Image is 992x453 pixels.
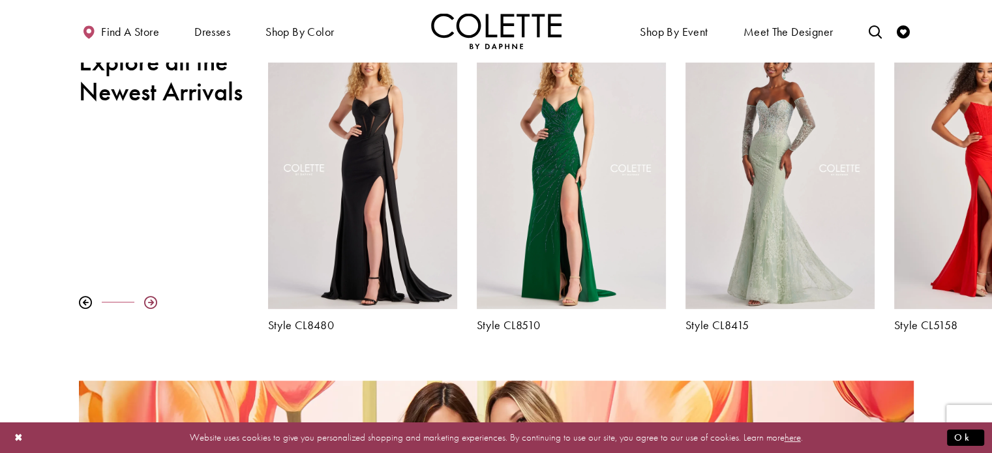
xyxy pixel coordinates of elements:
button: Close Dialog [8,426,30,449]
div: Colette by Daphne Style No. CL8510 [467,24,676,342]
span: Shop by color [262,13,337,49]
a: Meet the designer [740,13,837,49]
a: Visit Colette by Daphne Style No. CL8480 Page [268,34,457,309]
p: Website uses cookies to give you personalized shopping and marketing experiences. By continuing t... [94,429,898,446]
a: Style CL8415 [685,319,875,332]
a: Find a store [79,13,162,49]
div: Colette by Daphne Style No. CL8480 [258,24,467,342]
img: Colette by Daphne [431,13,562,49]
a: Visit Colette by Daphne Style No. CL8415 Page [685,34,875,309]
h2: Explore all the Newest Arrivals [79,47,248,107]
span: Dresses [194,25,230,38]
span: Shop by color [265,25,334,38]
span: Shop By Event [640,25,708,38]
a: Visit Home Page [431,13,562,49]
a: here [785,431,801,444]
a: Toggle search [865,13,884,49]
span: Shop By Event [637,13,711,49]
div: Colette by Daphne Style No. CL8415 [676,24,884,342]
span: Dresses [191,13,233,49]
button: Submit Dialog [947,430,984,446]
a: Style CL8480 [268,319,457,332]
span: Meet the designer [744,25,834,38]
a: Check Wishlist [894,13,913,49]
a: Visit Colette by Daphne Style No. CL8510 Page [477,34,666,309]
a: Style CL8510 [477,319,666,332]
span: Find a store [101,25,159,38]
